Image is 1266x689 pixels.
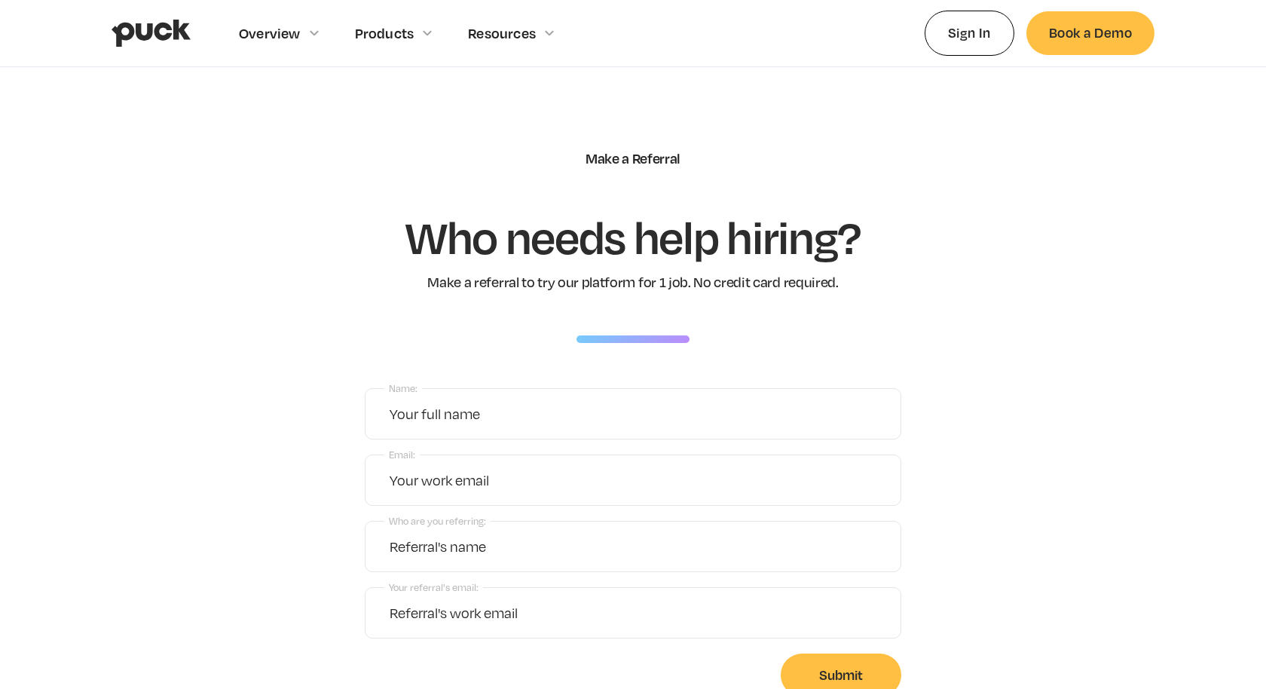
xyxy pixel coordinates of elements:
[427,274,838,290] div: Make a referral to try our platform for 1 job. No credit card required.
[384,445,420,465] label: Email:
[384,577,483,598] label: Your referral's email:
[384,378,422,399] label: Name:
[365,388,901,439] input: Your full name
[355,25,414,41] div: Products
[468,25,536,41] div: Resources
[586,150,680,167] div: Make a Referral
[925,11,1014,55] a: Sign In
[405,212,861,262] h1: Who needs help hiring?
[365,521,901,572] input: Referral's name
[365,587,901,638] input: Referral's work email
[365,455,901,506] input: Your work email
[239,25,301,41] div: Overview
[1026,11,1154,54] a: Book a Demo
[384,511,491,531] label: Who are you referring:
